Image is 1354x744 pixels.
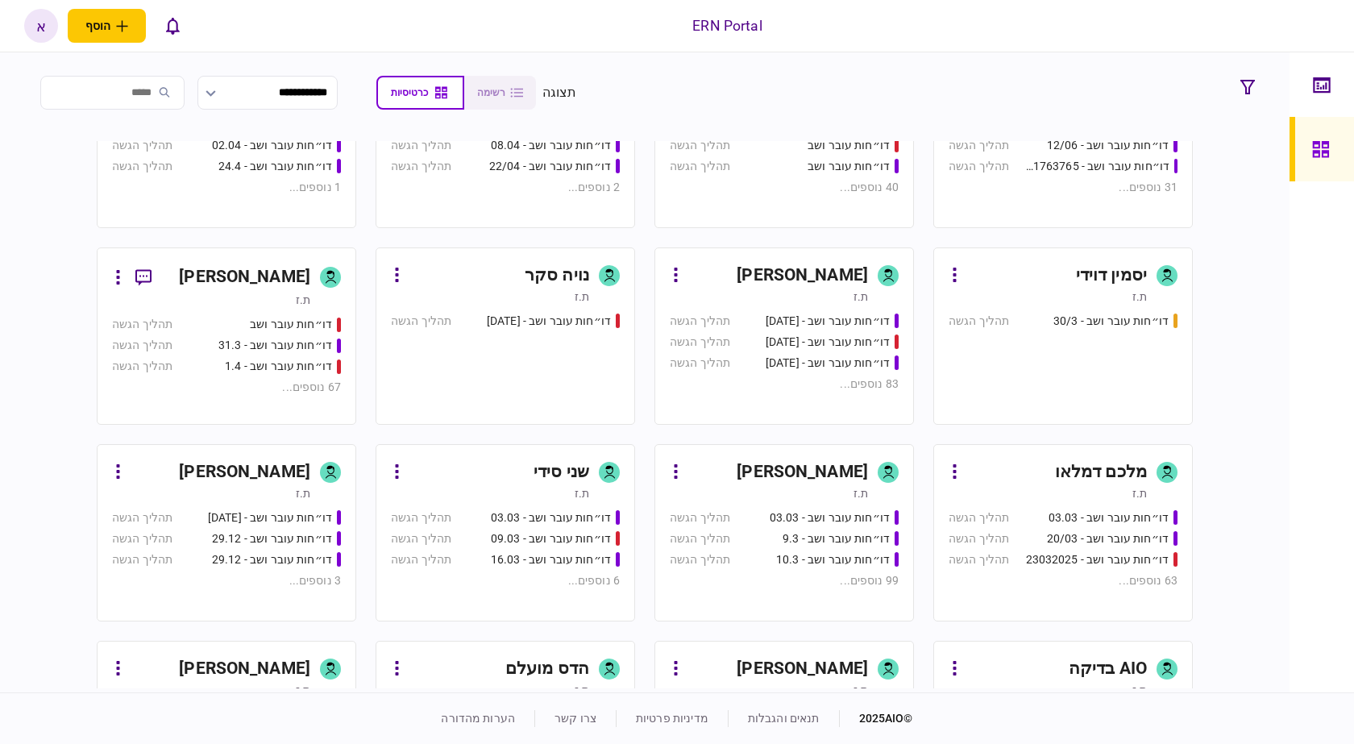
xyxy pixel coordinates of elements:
[575,289,589,305] div: ת.ז
[212,530,332,547] div: דו״חות עובר ושב - 29.12
[1132,485,1147,501] div: ת.ז
[949,137,1009,154] div: תהליך הגשה
[391,551,451,568] div: תהליך הגשה
[376,76,464,110] button: כרטיסיות
[250,316,332,333] div: דו״חות עובר ושב
[766,334,890,351] div: דו״חות עובר ושב - 19.3.25
[112,358,172,375] div: תהליך הגשה
[670,313,730,330] div: תהליך הגשה
[766,355,890,372] div: דו״חות עובר ושב - 19.3.25
[112,572,341,589] div: 3 נוספים ...
[854,682,868,698] div: ת.ז
[670,355,730,372] div: תהליך הגשה
[1055,459,1147,485] div: מלכם דמלאו
[487,313,611,330] div: דו״חות עובר ושב - 19.03.2025
[525,263,589,289] div: נויה סקר
[748,712,820,725] a: תנאים והגבלות
[505,656,589,682] div: הדס מועלם
[296,485,310,501] div: ת.ז
[391,158,451,175] div: תהליך הגשה
[391,137,451,154] div: תהליך הגשה
[376,247,635,425] a: נויה סקרת.זדו״חות עובר ושב - 19.03.2025תהליך הגשה
[670,334,730,351] div: תהליך הגשה
[808,158,890,175] div: דו״חות עובר ושב
[854,485,868,501] div: ת.ז
[24,9,58,43] button: א
[933,444,1193,621] a: מלכם דמלאות.זדו״חות עובר ושב - 03.03תהליך הגשהדו״חות עובר ושב - 20/03תהליך הגשהדו״חות עובר ושב - ...
[179,459,310,485] div: [PERSON_NAME]
[1069,656,1147,682] div: AIO בדיקה
[491,530,611,547] div: דו״חות עובר ושב - 09.03
[1025,158,1169,175] div: דו״חות עובר ושב - 511763765 18/06
[770,509,890,526] div: דו״חות עובר ושב - 03.03
[112,158,172,175] div: תהליך הגשה
[1132,682,1147,698] div: ת.ז
[783,530,890,547] div: דו״חות עובר ושב - 9.3
[208,509,332,526] div: דו״חות עובר ושב - 26.12.24
[670,179,899,196] div: 40 נוספים ...
[670,509,730,526] div: תהליך הגשה
[1049,509,1169,526] div: דו״חות עובר ושב - 03.03
[391,179,620,196] div: 2 נוספים ...
[179,656,310,682] div: [PERSON_NAME]
[654,444,914,621] a: [PERSON_NAME]ת.זדו״חות עובר ושב - 03.03תהליך הגשהדו״חות עובר ושב - 9.3תהליך הגשהדו״חות עובר ושב -...
[554,712,596,725] a: צרו קשר
[212,551,332,568] div: דו״חות עובר ושב - 29.12
[670,551,730,568] div: תהליך הגשה
[112,509,172,526] div: תהליך הגשה
[949,179,1177,196] div: 31 נוספים ...
[766,313,890,330] div: דו״חות עובר ושב - 19/03/2025
[477,87,505,98] span: רשימה
[97,247,356,425] a: [PERSON_NAME]ת.זדו״חות עובר ושבתהליך הגשהדו״חות עובר ושב - 31.3תהליך הגשהדו״חות עובר ושב - 1.4תהל...
[112,179,341,196] div: 1 נוספים ...
[737,459,868,485] div: [PERSON_NAME]
[296,292,310,308] div: ת.ז
[296,682,310,698] div: ת.ז
[218,337,332,354] div: דו״חות עובר ושב - 31.3
[112,551,172,568] div: תהליך הגשה
[949,313,1009,330] div: תהליך הגשה
[97,444,356,621] a: [PERSON_NAME]ת.זדו״חות עובר ושב - 26.12.24תהליך הגשהדו״חות עובר ושב - 29.12תהליך הגשהדו״חות עובר ...
[156,9,189,43] button: פתח רשימת התראות
[1026,551,1169,568] div: דו״חות עובר ושב - 23032025
[854,289,868,305] div: ת.ז
[112,137,172,154] div: תהליך הגשה
[670,158,730,175] div: תהליך הגשה
[218,158,332,175] div: דו״חות עובר ושב - 24.4
[1047,530,1169,547] div: דו״חות עובר ושב - 20/03
[441,712,515,725] a: הערות מהדורה
[670,376,899,393] div: 83 נוספים ...
[808,137,890,154] div: דו״חות עובר ושב
[949,551,1009,568] div: תהליך הגשה
[933,247,1193,425] a: יסמין דוידית.זדו״חות עובר ושב - 30/3תהליך הגשה
[391,313,451,330] div: תהליך הגשה
[1047,137,1169,154] div: דו״חות עובר ושב - 12/06
[949,530,1009,547] div: תהליך הגשה
[112,379,341,396] div: 67 נוספים ...
[212,137,332,154] div: דו״חות עובר ושב - 02.04
[575,485,589,501] div: ת.ז
[737,656,868,682] div: [PERSON_NAME]
[225,358,332,375] div: דו״חות עובר ושב - 1.4
[692,15,762,36] div: ERN Portal
[575,682,589,698] div: ת.ז
[391,572,620,589] div: 6 נוספים ...
[112,337,172,354] div: תהליך הגשה
[489,158,611,175] div: דו״חות עובר ושב - 22/04
[776,551,890,568] div: דו״חות עובר ושב - 10.3
[542,83,577,102] div: תצוגה
[839,710,913,727] div: © 2025 AIO
[68,9,146,43] button: פתח תפריט להוספת לקוח
[654,247,914,425] a: [PERSON_NAME]ת.זדו״חות עובר ושב - 19/03/2025תהליך הגשהדו״חות עובר ושב - 19.3.25תהליך הגשהדו״חות ע...
[179,264,310,290] div: [PERSON_NAME]
[391,87,428,98] span: כרטיסיות
[1132,289,1147,305] div: ת.ז
[376,444,635,621] a: שני סידית.זדו״חות עובר ושב - 03.03תהליך הגשהדו״חות עובר ושב - 09.03תהליך הגשהדו״חות עובר ושב - 16...
[491,551,611,568] div: דו״חות עובר ושב - 16.03
[391,530,451,547] div: תהליך הגשה
[670,137,730,154] div: תהליך הגשה
[949,572,1177,589] div: 63 נוספים ...
[464,76,536,110] button: רשימה
[112,316,172,333] div: תהליך הגשה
